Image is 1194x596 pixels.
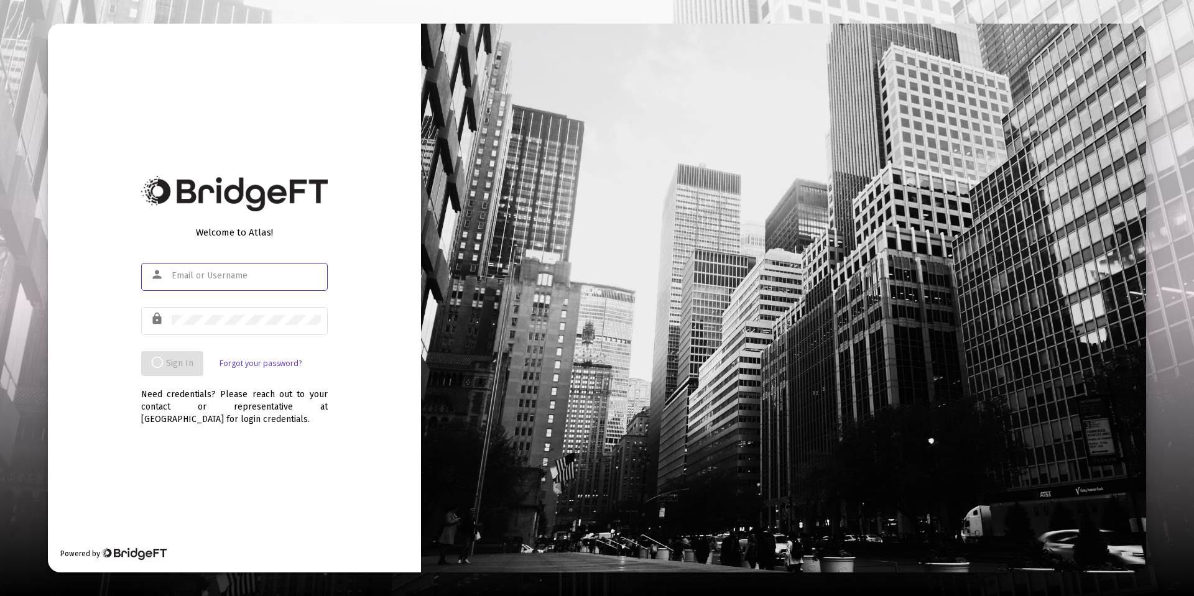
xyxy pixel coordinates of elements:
[141,226,328,239] div: Welcome to Atlas!
[141,376,328,426] div: Need credentials? Please reach out to your contact or representative at [GEOGRAPHIC_DATA] for log...
[151,358,193,369] span: Sign In
[141,176,328,211] img: Bridge Financial Technology Logo
[101,548,167,560] img: Bridge Financial Technology Logo
[150,311,165,326] mat-icon: lock
[220,357,302,370] a: Forgot your password?
[60,548,167,560] div: Powered by
[150,267,165,282] mat-icon: person
[172,271,321,281] input: Email or Username
[141,351,203,376] button: Sign In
